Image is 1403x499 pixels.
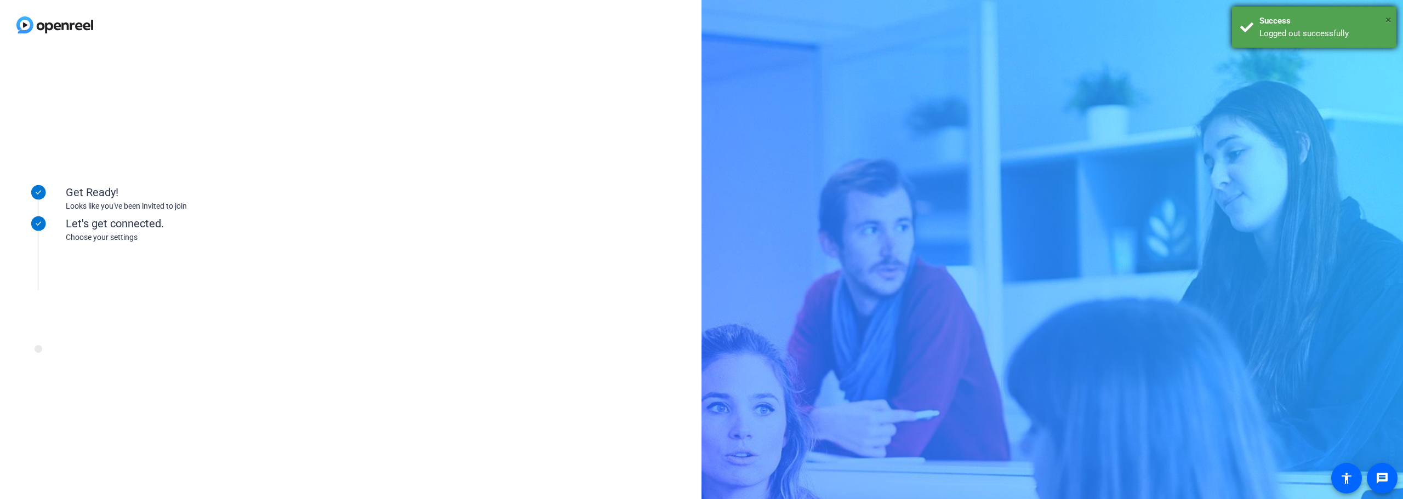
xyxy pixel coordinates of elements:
[1385,13,1391,26] span: ×
[66,232,285,243] div: Choose your settings
[1259,15,1388,27] div: Success
[66,184,285,200] div: Get Ready!
[66,215,285,232] div: Let's get connected.
[1259,27,1388,40] div: Logged out successfully
[1340,472,1353,485] mat-icon: accessibility
[1385,12,1391,28] button: Close
[1376,472,1389,485] mat-icon: message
